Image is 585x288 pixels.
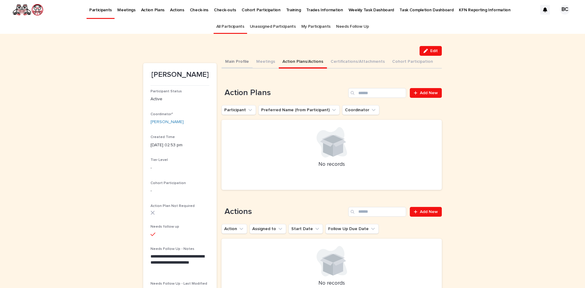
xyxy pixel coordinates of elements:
span: Add New [420,91,438,95]
span: Add New [420,210,438,214]
span: Coordinator* [151,112,173,116]
span: Cohort Participation [151,181,186,185]
button: Edit [420,46,442,56]
p: Active [151,96,209,102]
button: Meetings [253,56,279,69]
input: Search [348,207,406,217]
a: Unassigned Participants [250,20,296,34]
button: Action [222,224,247,234]
div: BC [560,5,570,15]
button: Start Date [289,224,323,234]
span: Tier Level [151,158,168,162]
span: Needs follow up [151,225,179,229]
a: [PERSON_NAME] [151,119,184,125]
button: Cohort Participation [388,56,437,69]
p: No records [229,161,434,168]
span: Needs Follow Up - Last Modified [151,282,207,286]
button: Follow Up Due Date [325,224,379,234]
a: All Participants [216,20,244,34]
button: Certifications/Attachments [327,56,388,69]
p: - [151,165,209,171]
button: Participant [222,105,256,115]
h1: Action Plans [222,88,346,98]
p: [DATE] 02:53 pm [151,142,209,148]
h1: Actions [222,207,346,217]
a: Needs Follow Up [336,20,369,34]
button: Preferred Name (from Participant) [258,105,340,115]
input: Search [348,88,406,98]
p: No records [229,280,434,287]
a: My Participants [301,20,331,34]
a: Add New [410,88,442,98]
a: Add New [410,207,442,217]
p: - [151,188,209,194]
button: Assigned to [250,224,286,234]
p: [PERSON_NAME] [151,70,209,79]
img: rNyI97lYS1uoOg9yXW8k [12,4,44,16]
button: Main Profile [222,56,253,69]
span: Needs Follow Up - Notes [151,247,194,251]
span: Action Plan Not Required [151,204,195,208]
button: Coordinator [342,105,379,115]
span: Edit [430,49,438,53]
button: Action Plans/Actions [279,56,327,69]
span: Participant Status [151,90,182,93]
span: Created Time [151,135,175,139]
